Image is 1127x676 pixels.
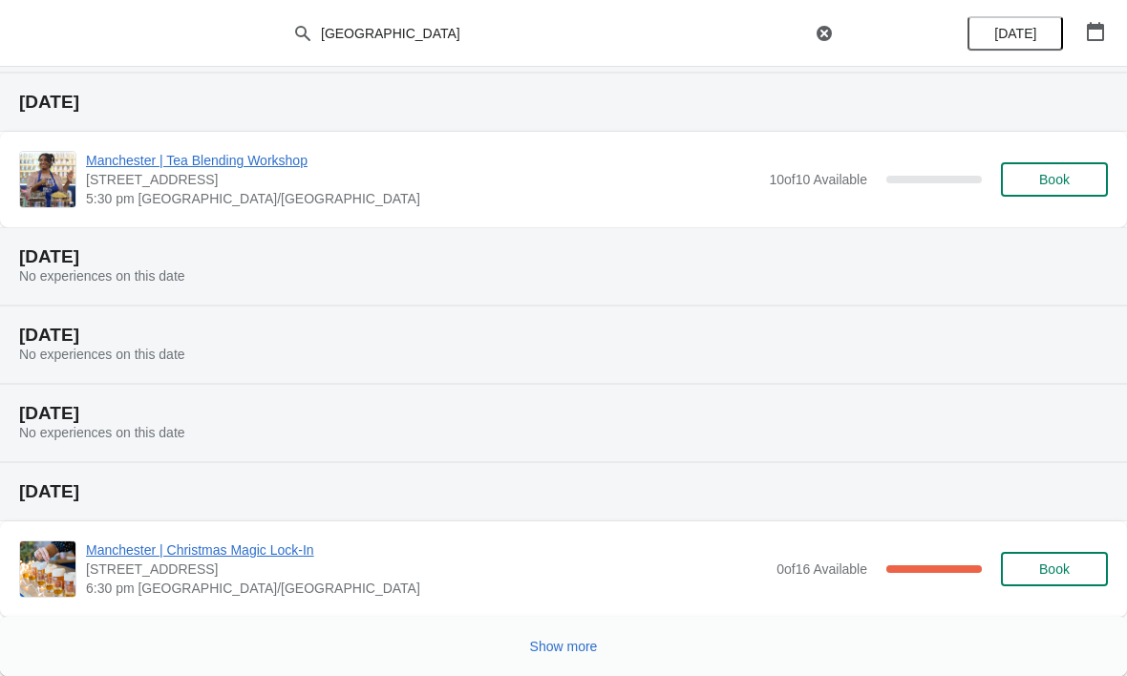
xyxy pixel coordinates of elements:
input: Search [320,16,811,51]
span: Show more [530,639,598,654]
h2: [DATE] [19,247,1108,266]
span: 0 of 16 Available [776,561,867,577]
span: 6:30 pm [GEOGRAPHIC_DATA]/[GEOGRAPHIC_DATA] [86,579,767,598]
span: No experiences on this date [19,425,185,440]
span: Manchester | Tea Blending Workshop [86,151,759,170]
h2: [DATE] [19,326,1108,345]
span: Manchester | Christmas Magic Lock-In [86,540,767,560]
span: 5:30 pm [GEOGRAPHIC_DATA]/[GEOGRAPHIC_DATA] [86,189,759,208]
span: [STREET_ADDRESS] [86,560,767,579]
button: Book [1001,162,1108,197]
span: [DATE] [994,26,1036,41]
span: No experiences on this date [19,268,185,284]
img: Manchester | Tea Blending Workshop | 57 Church St, Manchester, M4 1PD | 5:30 pm Europe/London [20,152,75,207]
h2: [DATE] [19,404,1108,423]
button: Book [1001,552,1108,586]
span: No experiences on this date [19,347,185,362]
button: [DATE] [968,16,1063,51]
span: 10 of 10 Available [769,172,867,187]
h2: [DATE] [19,93,1108,112]
span: [STREET_ADDRESS] [86,170,759,189]
button: Show more [522,629,606,664]
h2: [DATE] [19,482,1108,501]
span: Book [1039,561,1070,577]
span: Book [1039,172,1070,187]
button: Clear [815,24,834,43]
img: Manchester | Christmas Magic Lock-In | 57 Church St, Manchester, M4 1PD | 6:30 pm Europe/London [20,541,75,597]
